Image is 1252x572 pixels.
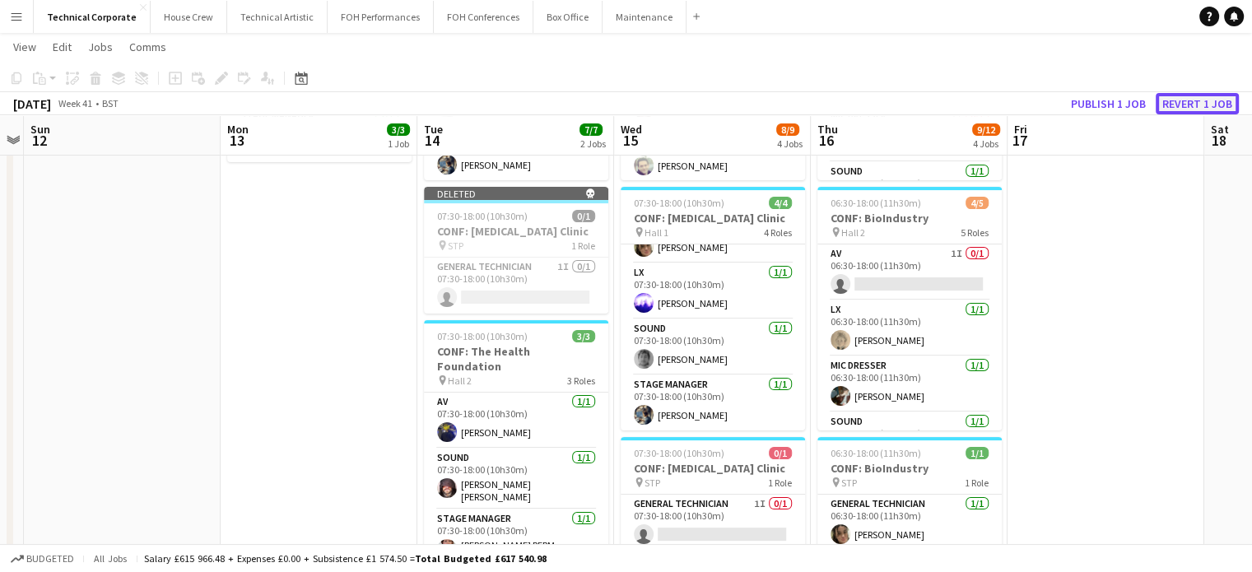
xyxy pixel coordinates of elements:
[88,40,113,54] span: Jobs
[53,40,72,54] span: Edit
[841,477,857,489] span: STP
[764,226,792,239] span: 4 Roles
[769,197,792,209] span: 4/4
[817,412,1002,473] app-card-role: Sound1/106:30-18:00 (11h30m)
[123,36,173,58] a: Comms
[768,477,792,489] span: 1 Role
[817,437,1002,551] app-job-card: 06:30-18:00 (11h30m)1/1CONF: BioIndustry STP1 RoleGeneral Technician1/106:30-18:00 (11h30m)[PERSO...
[424,187,608,314] app-job-card: Deleted 07:30-18:00 (10h30m)0/1CONF: [MEDICAL_DATA] Clinic STP1 RoleGeneral Technician1I0/107:30-...
[227,122,249,137] span: Mon
[769,447,792,459] span: 0/1
[424,393,608,449] app-card-role: AV1/107:30-18:00 (10h30m)[PERSON_NAME]
[831,447,921,459] span: 06:30-18:00 (11h30m)
[966,447,989,459] span: 1/1
[634,197,724,209] span: 07:30-18:00 (10h30m)
[621,437,805,551] app-job-card: 07:30-18:00 (10h30m)0/1CONF: [MEDICAL_DATA] Clinic STP1 RoleGeneral Technician1I0/107:30-18:00 (1...
[227,1,328,33] button: Technical Artistic
[1156,93,1239,114] button: Revert 1 job
[46,36,78,58] a: Edit
[567,374,595,387] span: 3 Roles
[328,1,434,33] button: FOH Performances
[777,137,803,150] div: 4 Jobs
[580,137,606,150] div: 2 Jobs
[448,239,463,252] span: STP
[621,122,642,137] span: Wed
[965,477,989,489] span: 1 Role
[13,95,51,112] div: [DATE]
[387,123,410,136] span: 3/3
[621,375,805,431] app-card-role: Stage Manager1/107:30-18:00 (10h30m)[PERSON_NAME]
[1064,93,1152,114] button: Publish 1 job
[1014,122,1027,137] span: Fri
[28,131,50,150] span: 12
[621,263,805,319] app-card-role: LX1/107:30-18:00 (10h30m)[PERSON_NAME]
[7,36,43,58] a: View
[817,211,1002,226] h3: CONF: BioIndustry
[603,1,687,33] button: Maintenance
[966,197,989,209] span: 4/5
[621,461,805,476] h3: CONF: [MEDICAL_DATA] Clinic
[533,1,603,33] button: Box Office
[388,137,409,150] div: 1 Job
[424,320,608,564] app-job-card: 07:30-18:00 (10h30m)3/3CONF: The Health Foundation Hall 23 RolesAV1/107:30-18:00 (10h30m)[PERSON_...
[424,509,608,570] app-card-role: Stage Manager1/107:30-18:00 (10h30m)[PERSON_NAME] PERM [PERSON_NAME]
[437,330,528,342] span: 07:30-18:00 (10h30m)
[572,330,595,342] span: 3/3
[817,300,1002,356] app-card-role: LX1/106:30-18:00 (11h30m)[PERSON_NAME]
[13,40,36,54] span: View
[972,123,1000,136] span: 9/12
[973,137,999,150] div: 4 Jobs
[618,131,642,150] span: 15
[571,239,595,252] span: 1 Role
[151,1,227,33] button: House Crew
[961,226,989,239] span: 5 Roles
[129,40,166,54] span: Comms
[579,123,603,136] span: 7/7
[621,187,805,430] app-job-card: 07:30-18:00 (10h30m)4/4CONF: [MEDICAL_DATA] Clinic Hall 14 RolesAV1/107:30-18:00 (10h30m)[PERSON_...
[817,187,1002,430] app-job-card: 06:30-18:00 (11h30m)4/5CONF: BioIndustry Hall 25 RolesAV1I0/106:30-18:00 (11h30m) LX1/106:30-18:0...
[776,123,799,136] span: 8/9
[572,210,595,222] span: 0/1
[1211,122,1229,137] span: Sat
[8,550,77,568] button: Budgeted
[841,226,865,239] span: Hall 2
[421,131,443,150] span: 14
[817,461,1002,476] h3: CONF: BioIndustry
[424,187,608,200] div: Deleted
[144,552,547,565] div: Salary £615 966.48 + Expenses £0.00 + Subsistence £1 574.50 =
[225,131,249,150] span: 13
[424,122,443,137] span: Tue
[621,211,805,226] h3: CONF: [MEDICAL_DATA] Clinic
[817,162,1002,223] app-card-role: Sound1/106:30-18:00 (11h30m)
[634,447,724,459] span: 07:30-18:00 (10h30m)
[424,258,608,314] app-card-role: General Technician1I0/107:30-18:00 (10h30m)
[621,495,805,551] app-card-role: General Technician1I0/107:30-18:00 (10h30m)
[424,449,608,509] app-card-role: Sound1/107:30-18:00 (10h30m)[PERSON_NAME] [PERSON_NAME]
[424,344,608,374] h3: CONF: The Health Foundation
[645,226,668,239] span: Hall 1
[817,244,1002,300] app-card-role: AV1I0/106:30-18:00 (11h30m)
[91,552,130,565] span: All jobs
[54,97,95,109] span: Week 41
[30,122,50,137] span: Sun
[415,552,547,565] span: Total Budgeted £617 540.98
[437,210,528,222] span: 07:30-18:00 (10h30m)
[81,36,119,58] a: Jobs
[26,553,74,565] span: Budgeted
[621,319,805,375] app-card-role: Sound1/107:30-18:00 (10h30m)[PERSON_NAME]
[1208,131,1229,150] span: 18
[645,477,660,489] span: STP
[817,356,1002,412] app-card-role: Mic Dresser1/106:30-18:00 (11h30m)[PERSON_NAME]
[448,374,472,387] span: Hall 2
[34,1,151,33] button: Technical Corporate
[817,495,1002,551] app-card-role: General Technician1/106:30-18:00 (11h30m)[PERSON_NAME]
[434,1,533,33] button: FOH Conferences
[424,224,608,239] h3: CONF: [MEDICAL_DATA] Clinic
[815,131,838,150] span: 16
